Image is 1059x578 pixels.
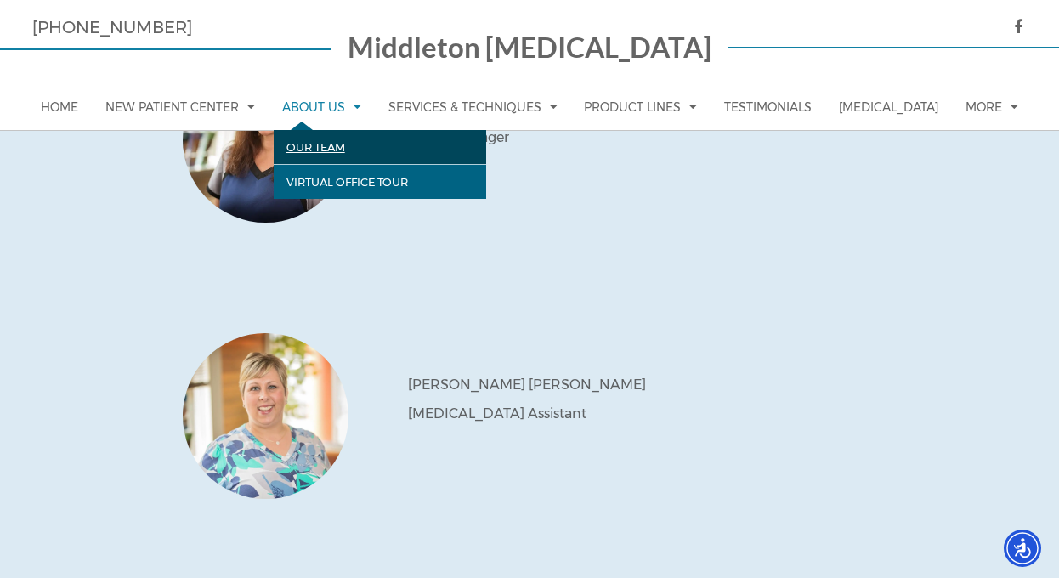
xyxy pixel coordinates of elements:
[716,84,820,130] a: Testimonials
[274,164,486,199] a: Virtual Office Tour
[529,377,646,393] span: [PERSON_NAME]
[408,129,876,145] p: Office Manager
[957,83,1027,130] a: More
[408,405,876,422] p: [MEDICAL_DATA] Assistant
[32,84,87,130] a: Home
[97,83,263,130] a: New Patient Center
[380,83,566,130] a: Services & Techniques
[830,84,947,130] a: [MEDICAL_DATA]
[408,377,525,393] span: [PERSON_NAME]
[575,83,705,130] a: Product Lines
[274,130,486,164] a: Our Team
[348,34,711,66] a: Middleton [MEDICAL_DATA]
[183,333,348,499] div: stephanie
[1004,530,1041,567] div: Accessibility Menu
[274,83,370,130] a: About Us
[997,19,1027,36] a: icon facebook
[183,57,348,223] div: becky
[32,17,192,37] a: [PHONE_NUMBER]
